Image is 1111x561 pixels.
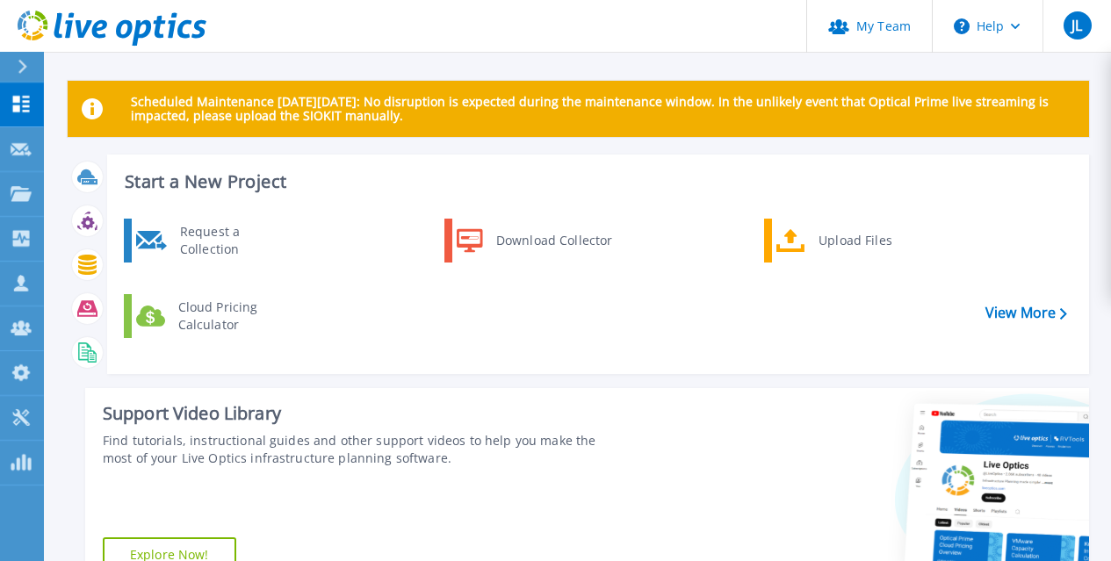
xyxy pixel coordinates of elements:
[125,172,1066,191] h3: Start a New Project
[124,294,304,338] a: Cloud Pricing Calculator
[124,219,304,263] a: Request a Collection
[171,223,299,258] div: Request a Collection
[103,432,624,467] div: Find tutorials, instructional guides and other support videos to help you make the most of your L...
[170,298,299,334] div: Cloud Pricing Calculator
[1071,18,1082,32] span: JL
[810,223,940,258] div: Upload Files
[985,305,1067,321] a: View More
[103,402,624,425] div: Support Video Library
[444,219,624,263] a: Download Collector
[131,95,1075,123] p: Scheduled Maintenance [DATE][DATE]: No disruption is expected during the maintenance window. In t...
[764,219,944,263] a: Upload Files
[487,223,620,258] div: Download Collector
